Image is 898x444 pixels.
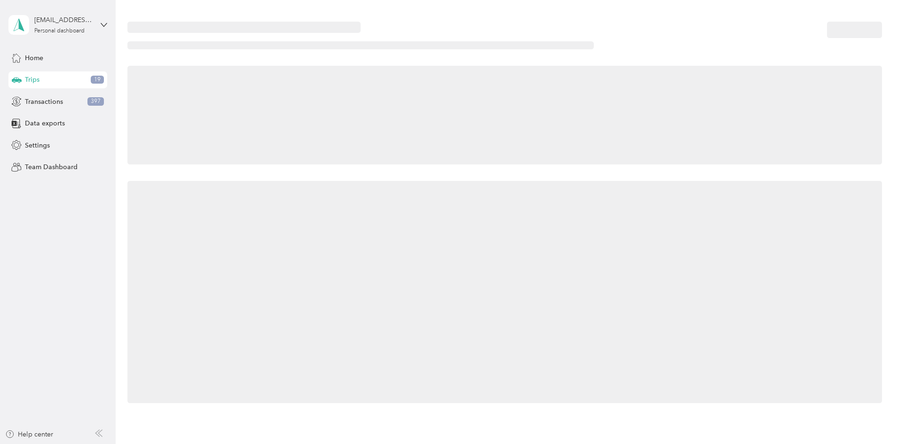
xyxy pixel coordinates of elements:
[25,162,78,172] span: Team Dashboard
[34,15,93,25] div: [EMAIL_ADDRESS][DOMAIN_NAME]
[5,429,53,439] button: Help center
[25,140,50,150] span: Settings
[25,53,43,63] span: Home
[91,76,104,84] span: 19
[25,118,65,128] span: Data exports
[25,75,39,85] span: Trips
[25,97,63,107] span: Transactions
[845,391,898,444] iframe: Everlance-gr Chat Button Frame
[87,97,104,106] span: 397
[34,28,85,34] div: Personal dashboard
